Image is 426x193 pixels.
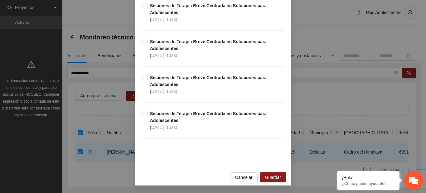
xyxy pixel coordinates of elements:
[166,17,177,22] span: 15:00
[265,174,281,181] span: Guardar
[166,125,177,130] span: 15:00
[235,174,253,181] span: Cancelar
[150,89,164,94] span: [DATE]
[166,53,177,58] span: 10:00
[150,17,164,22] span: [DATE]
[32,32,105,40] div: Chatee con nosotros ahora
[342,175,395,180] div: ¡Hola!
[342,181,395,186] p: ¿Cómo puedo ayudarte?
[102,3,117,18] div: Minimizar ventana de chat en vivo
[150,111,267,123] strong: Sesiones de Terapia Breve Centrada en Soluciones para Adolescentes
[230,172,258,182] button: Cancelar
[150,3,267,15] strong: Sesiones de Terapia Breve Centrada en Soluciones para Adolescentes
[3,127,119,149] textarea: Escriba su mensaje y pulse “Intro”
[150,125,164,130] span: [DATE]
[260,172,286,182] button: Guardar
[150,39,267,51] strong: Sesiones de Terapia Breve Centrada en Soluciones para Adolescentes
[150,75,267,87] strong: Sesiones de Terapia Breve Centrada en Soluciones para Adolescentes
[150,53,164,58] span: [DATE]
[166,89,177,94] span: 15:00
[36,62,86,125] span: Estamos en línea.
